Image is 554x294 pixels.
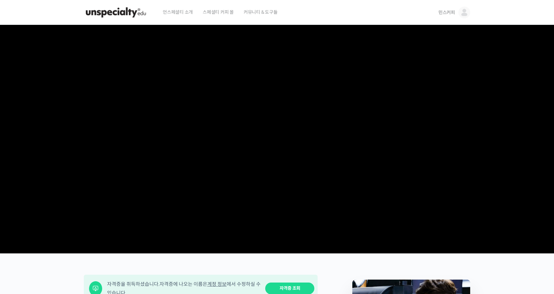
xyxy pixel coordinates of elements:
span: 민스커피 [438,9,455,15]
a: 계정 정보 [207,281,227,287]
